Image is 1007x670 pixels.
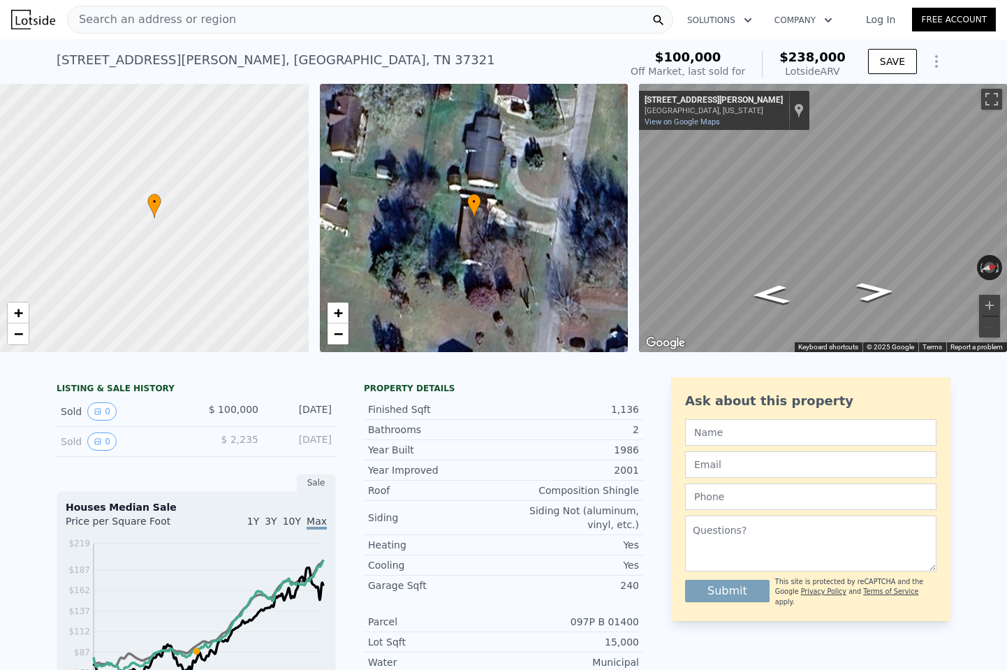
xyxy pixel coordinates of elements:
span: 10Y [283,516,301,527]
input: Email [685,451,936,478]
div: Siding Not (aluminum, vinyl, etc.) [503,504,639,532]
div: Lotside ARV [779,64,846,78]
a: Zoom in [8,303,29,323]
div: Sale [297,474,336,492]
button: Keyboard shortcuts [798,342,858,352]
div: Lot Sqft [368,635,503,649]
tspan: $162 [68,585,90,595]
div: Parcel [368,615,503,629]
a: View on Google Maps [645,117,720,126]
a: Zoom out [328,323,348,344]
div: Price per Square Foot [66,514,196,537]
a: Privacy Policy [801,588,846,595]
button: Solutions [676,8,763,33]
a: Terms [923,343,942,351]
span: © 2025 Google [867,343,914,351]
div: [STREET_ADDRESS][PERSON_NAME] , [GEOGRAPHIC_DATA] , TN 37321 [57,50,495,70]
div: [DATE] [270,432,332,451]
span: $238,000 [779,50,846,64]
button: View historical data [87,432,117,451]
button: Reset the view [976,259,1004,275]
button: Toggle fullscreen view [981,89,1002,110]
div: Property details [364,383,643,394]
div: 240 [503,578,639,592]
button: Zoom in [979,295,1000,316]
a: Zoom out [8,323,29,344]
div: 2 [503,423,639,437]
a: Show location on map [794,103,804,118]
div: [STREET_ADDRESS][PERSON_NAME] [645,95,783,106]
div: 15,000 [503,635,639,649]
div: Water [368,655,503,669]
span: Max [307,516,327,530]
div: Composition Shingle [503,483,639,497]
div: • [147,194,161,218]
img: Lotside [11,10,55,29]
span: 1Y [247,516,259,527]
span: Search an address or region [68,11,236,28]
div: Siding [368,511,503,525]
div: Roof [368,483,503,497]
span: + [14,304,23,321]
div: 1,136 [503,402,639,416]
input: Name [685,419,936,446]
button: View historical data [87,402,117,421]
div: • [467,194,481,218]
path: Go North, Karen St [840,277,911,306]
a: Log In [849,13,912,27]
div: Year Built [368,443,503,457]
button: SAVE [868,49,917,74]
div: Ask about this property [685,391,936,411]
span: + [333,304,342,321]
button: Rotate clockwise [995,255,1003,280]
span: − [333,325,342,342]
tspan: $187 [68,565,90,575]
button: Submit [685,580,770,602]
button: Show Options [923,48,950,75]
img: Google [642,334,689,352]
a: Report a problem [950,343,1003,351]
span: − [14,325,23,342]
span: 3Y [265,516,277,527]
div: Sold [61,432,185,451]
tspan: $219 [68,539,90,548]
div: This site is protected by reCAPTCHA and the Google and apply. [775,577,936,607]
button: Rotate counterclockwise [977,255,985,280]
button: Company [763,8,844,33]
path: Go South, Karen St [736,281,806,309]
span: $ 100,000 [209,404,258,415]
div: Yes [503,538,639,552]
tspan: $112 [68,627,90,636]
div: Cooling [368,558,503,572]
div: Heating [368,538,503,552]
div: 2001 [503,463,639,477]
button: Zoom out [979,316,1000,337]
input: Phone [685,483,936,510]
div: LISTING & SALE HISTORY [57,383,336,397]
div: Off Market, last sold for [631,64,745,78]
div: Houses Median Sale [66,500,327,514]
a: Zoom in [328,303,348,323]
span: $ 2,235 [221,434,258,445]
a: Terms of Service [863,588,918,595]
div: Garage Sqft [368,578,503,592]
tspan: $87 [74,648,90,657]
div: [GEOGRAPHIC_DATA], [US_STATE] [645,106,783,115]
div: Year Improved [368,463,503,477]
div: Yes [503,558,639,572]
div: Bathrooms [368,423,503,437]
div: Map [639,84,1007,352]
div: 1986 [503,443,639,457]
div: 097P B 01400 [503,615,639,629]
a: Free Account [912,8,996,31]
span: • [147,196,161,208]
span: $100,000 [655,50,721,64]
tspan: $137 [68,606,90,616]
div: Finished Sqft [368,402,503,416]
div: Street View [639,84,1007,352]
div: Sold [61,402,185,421]
span: • [467,196,481,208]
a: Open this area in Google Maps (opens a new window) [642,334,689,352]
div: Municipal [503,655,639,669]
div: [DATE] [270,402,332,421]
